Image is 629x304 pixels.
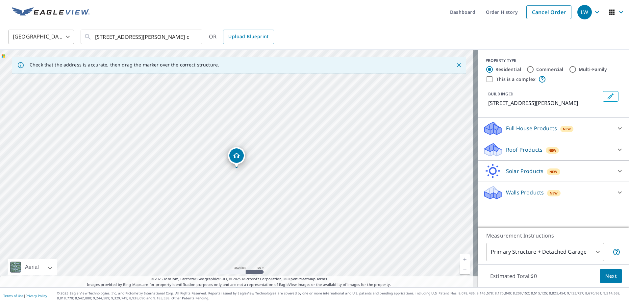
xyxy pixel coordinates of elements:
[460,264,470,274] a: Current Level 17, Zoom Out
[486,58,621,63] div: PROPERTY TYPE
[613,248,620,256] span: Your report will include the primary structure and a detached garage if one exists.
[488,91,514,97] p: BUILDING ID
[579,66,607,73] label: Multi-Family
[23,259,41,275] div: Aerial
[506,124,557,132] p: Full House Products
[495,66,521,73] label: Residential
[577,5,592,19] div: LW
[506,167,543,175] p: Solar Products
[605,272,616,280] span: Next
[95,28,189,46] input: Search by address or latitude-longitude
[57,291,626,301] p: © 2025 Eagle View Technologies, Inc. and Pictometry International Corp. All Rights Reserved. Repo...
[455,61,463,69] button: Close
[496,76,536,83] label: This is a complex
[549,169,558,174] span: New
[8,259,57,275] div: Aerial
[486,243,604,261] div: Primary Structure + Detached Garage
[12,7,89,17] img: EV Logo
[536,66,564,73] label: Commercial
[3,293,24,298] a: Terms of Use
[228,33,268,41] span: Upload Blueprint
[563,126,571,132] span: New
[151,276,327,282] span: © 2025 TomTom, Earthstar Geographics SIO, © 2025 Microsoft Corporation, ©
[488,99,600,107] p: [STREET_ADDRESS][PERSON_NAME]
[600,269,622,284] button: Next
[30,62,219,68] p: Check that the address is accurate, then drag the marker over the correct structure.
[483,163,624,179] div: Solar ProductsNew
[483,120,624,136] div: Full House ProductsNew
[228,147,245,167] div: Dropped pin, building 1, Residential property, 314 Jackson St Olyphant, PA 18447
[506,146,542,154] p: Roof Products
[26,293,47,298] a: Privacy Policy
[3,294,47,298] p: |
[486,232,620,240] p: Measurement Instructions
[603,91,618,102] button: Edit building 1
[316,276,327,281] a: Terms
[288,276,315,281] a: OpenStreetMap
[483,185,624,200] div: Walls ProductsNew
[548,148,557,153] span: New
[485,269,542,283] p: Estimated Total: $0
[223,30,274,44] a: Upload Blueprint
[506,189,544,196] p: Walls Products
[460,254,470,264] a: Current Level 17, Zoom In
[209,30,274,44] div: OR
[550,190,558,196] span: New
[483,142,624,158] div: Roof ProductsNew
[526,5,571,19] a: Cancel Order
[8,28,74,46] div: [GEOGRAPHIC_DATA]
